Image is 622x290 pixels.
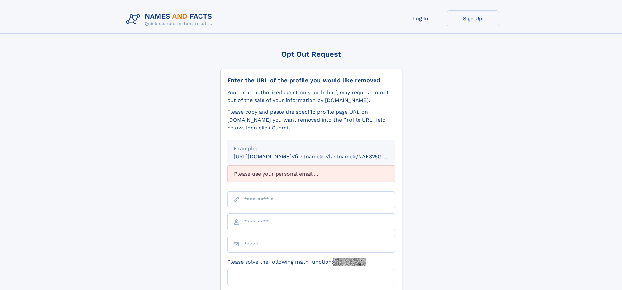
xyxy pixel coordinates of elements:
div: You, or an authorized agent on your behalf, may request to opt-out of the sale of your informatio... [227,89,395,104]
a: Log In [394,10,447,26]
label: Please solve the following math function: [227,258,366,266]
div: Please use your personal email ... [227,166,395,182]
small: [URL][DOMAIN_NAME]<firstname>_<lastname>/NAF325G-xxxxxxxx [234,153,407,160]
div: Please copy and paste the specific profile page URL on [DOMAIN_NAME] you want removed into the Pr... [227,108,395,132]
div: Opt Out Request [220,50,402,58]
img: Logo Names and Facts [123,10,217,28]
div: Example: [234,145,389,153]
div: Enter the URL of the profile you would like removed [227,77,395,84]
a: Sign Up [447,10,499,26]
